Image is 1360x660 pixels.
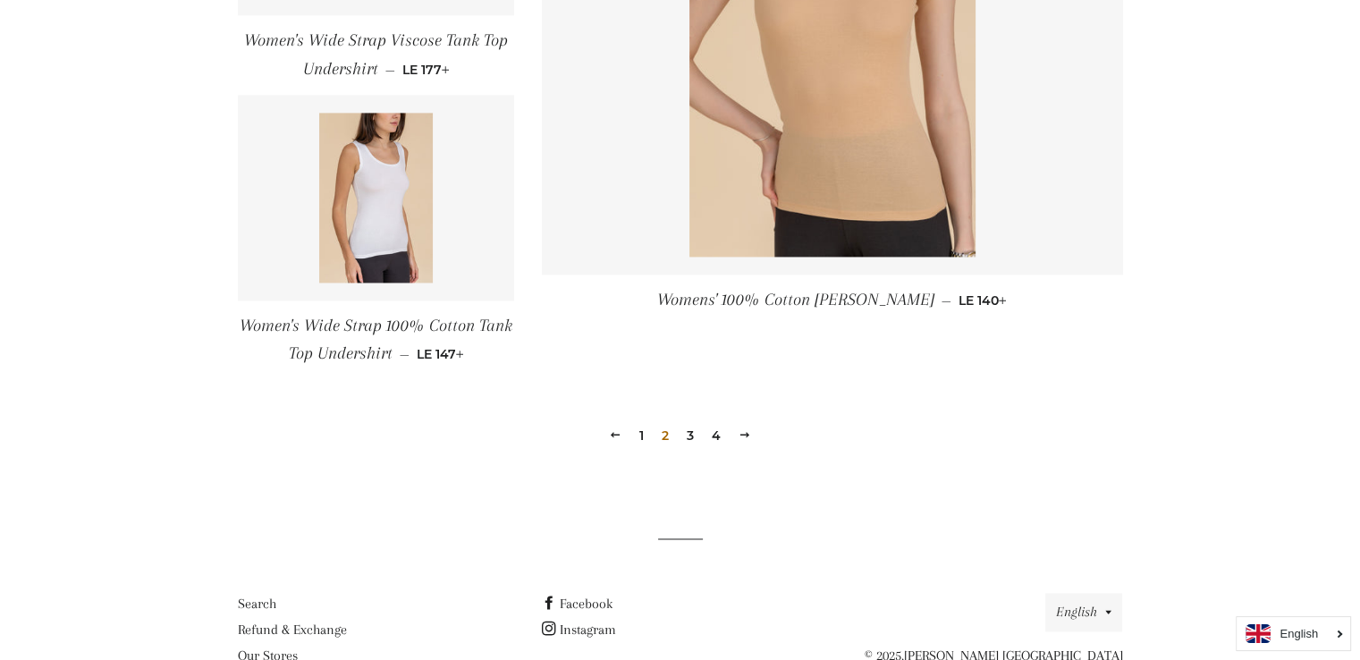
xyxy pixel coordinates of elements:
[238,622,347,638] a: Refund & Exchange
[655,422,676,449] span: 2
[1246,624,1341,643] a: English
[1045,593,1122,631] button: English
[416,346,463,362] span: LE 147
[959,292,1007,309] span: LE 140
[399,346,409,362] span: —
[244,30,508,78] span: Women's Wide Strap Viscose Tank Top Undershirt
[942,292,951,309] span: —
[705,422,728,449] a: 4
[240,316,512,363] span: Women's Wide Strap 100% Cotton Tank Top Undershirt
[1280,628,1318,639] i: English
[542,275,1123,326] a: Womens' 100% Cotton [PERSON_NAME] — LE 140
[384,62,394,78] span: —
[238,15,515,95] a: Women's Wide Strap Viscose Tank Top Undershirt — LE 177
[238,596,276,612] a: Search
[401,62,449,78] span: LE 177
[680,422,701,449] a: 3
[657,290,934,309] span: Womens' 100% Cotton [PERSON_NAME]
[632,422,651,449] a: 1
[541,596,612,612] a: Facebook
[238,300,515,380] a: Women's Wide Strap 100% Cotton Tank Top Undershirt — LE 147
[541,622,615,638] a: Instagram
